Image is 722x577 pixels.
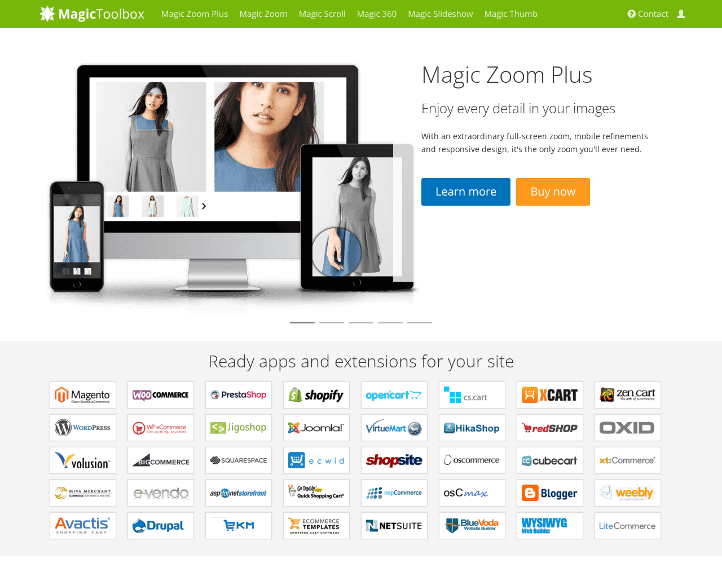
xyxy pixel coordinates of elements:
b: Modules for Drupal [133,517,189,534]
a: Extensions for e-vendo [127,480,194,507]
b: Extensions for EKM [210,517,267,534]
b: Add-ons for CS-Cart [444,387,500,403]
a: Extensions for nopCommerce [361,480,428,507]
a: Extensions for Squarespace [205,447,272,474]
a: Extensions for AspDotNetStorefront [205,480,272,507]
a: Add-ons for osCMax [439,480,505,507]
b: Extensions for Magento [55,387,111,403]
a: Extensions for Avactis [50,512,116,539]
a: Plugins for Jigoshop [205,414,272,441]
a: Add-ons for CS-Cart [439,381,505,409]
a: Extensions for GoDaddy Shopping Cart [283,480,350,507]
b: Modules for PrestaShop [210,387,267,403]
b: Extensions for NetSuite [366,517,422,534]
a: Extensions for OXID [595,414,661,441]
b: Components for VirtueMart [366,419,422,436]
b: Extensions for Miva Merchant [55,485,111,501]
a: Extensions for ecommerce Templates [283,512,350,539]
a: Extensions for Weebly [595,480,661,507]
b: Extensions for WYSIWYG [522,517,578,534]
b: Apps for Shopify [288,387,345,403]
b: Modules for LiteCommerce [600,517,656,534]
a: Extensions for WYSIWYG [517,512,583,539]
b: Modules for X-Cart [522,387,578,403]
img: MagicToolbox.com - Image tools for your website [39,5,144,22]
a: Modules for X-Cart [517,381,583,409]
b: Plugins for Jigoshop [210,419,267,436]
img: magiczoomplus2-tablet.png [39,54,422,317]
a: Plugins for WordPress [50,414,116,441]
a: Extensions for Magento [50,381,116,409]
b: Modules for OpenCart [366,387,422,403]
a: Extensions for EKM [205,512,272,539]
b: Extensions for nopCommerce [366,485,422,501]
b: Extensions for e-vendo [133,485,189,501]
a: Components for redSHOP [517,414,583,441]
a: Plugins for WooCommerce [127,381,194,409]
a: Components for VirtueMart [361,414,428,441]
a: Extensions for ShopSite [361,447,428,474]
a: Apps for Bigcommerce [127,447,194,474]
span: Contact [638,8,668,20]
b: Add-ons for osCMax [444,485,500,501]
b: Extensions for ShopSite [366,452,422,469]
b: Extensions for ECWID [288,452,345,469]
b: Components for redSHOP [522,419,578,436]
b: Plugins for WooCommerce [133,387,189,403]
a: Extensions for Blogger [517,480,583,507]
a: Plugins for WP e-Commerce [127,414,194,441]
b: Plugins for CubeCart [522,452,578,469]
a: Magic Zoom Plus [421,59,593,90]
b: Extensions for BlueVoda [444,517,500,534]
a: Buy now [516,178,589,206]
b: Plugins for Zen Cart [600,387,656,403]
a: Modules for PrestaShop [205,381,272,409]
b: Extensions for Volusion [55,452,111,469]
b: Add-ons for osCommerce [444,452,500,469]
b: Extensions for Squarespace [210,452,267,469]
a: Extensions for NetSuite [361,512,428,539]
a: Plugins for CubeCart [517,447,583,474]
b: Plugins for WordPress [55,419,111,436]
a: Components for Joomla [283,414,350,441]
b: Apps for Bigcommerce [133,452,189,469]
b: Extensions for GoDaddy Shopping Cart [288,485,345,501]
a: Extensions for xt:Commerce [595,447,661,474]
b: Extensions for Blogger [522,485,578,501]
b: Extensions for Avactis [55,517,111,534]
b: Extensions for OXID [600,419,656,436]
a: Plugins for Zen Cart [595,381,661,409]
a: Extensions for BlueVoda [439,512,505,539]
b: Extensions for ecommerce Templates [288,517,345,534]
h3: Enjoy every detail in your images [421,101,654,116]
a: Modules for Drupal [127,512,194,539]
a: Modules for OpenCart [361,381,428,409]
a: Add-ons for osCommerce [439,447,505,474]
a: Apps for Shopify [283,381,350,409]
a: Modules for LiteCommerce [595,512,661,539]
a: Learn more [421,178,510,206]
a: Extensions for ECWID [283,447,350,474]
b: Extensions for xt:Commerce [600,452,656,469]
b: Plugins for WP e-Commerce [133,419,189,436]
b: Extensions for Weebly [600,485,656,501]
b: Components for HikaShop [444,419,500,436]
h2: Ready apps and extensions for your site [39,352,683,370]
p: With an extraordinary full-screen zoom, mobile refinements and responsive design, it's the only z... [421,130,654,156]
b: Components for Joomla [288,419,345,436]
a: Components for HikaShop [439,414,505,441]
a: Extensions for Miva Merchant [50,480,116,507]
a: Extensions for Volusion [50,447,116,474]
b: Extensions for AspDotNetStorefront [210,485,267,501]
